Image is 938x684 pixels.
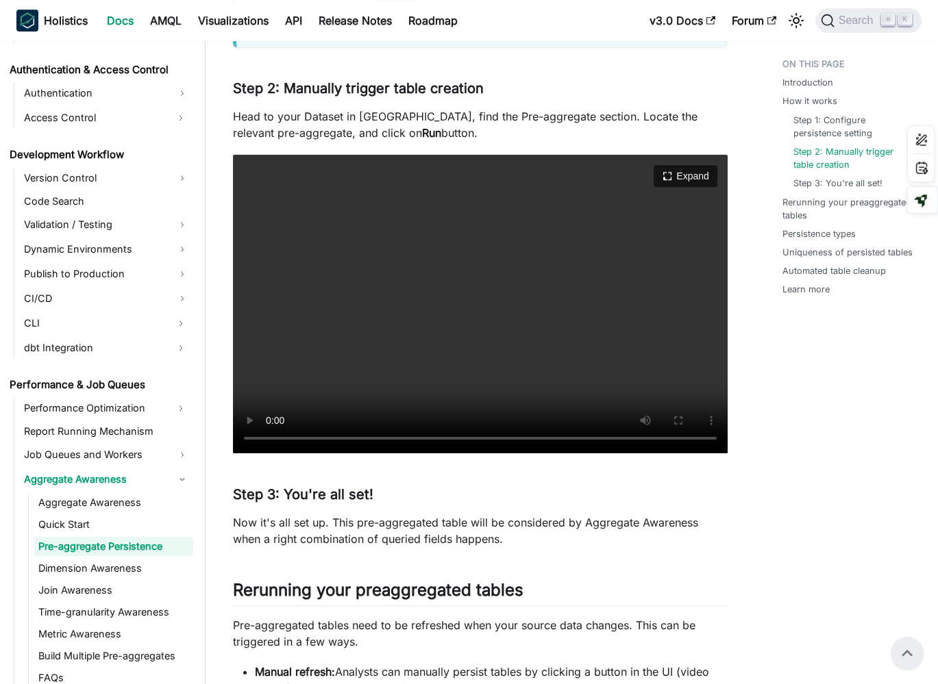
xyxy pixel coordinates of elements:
button: Expand sidebar category 'Access Control' [169,107,193,129]
a: Performance & Job Queues [5,375,193,394]
button: Expand sidebar category 'dbt Integration' [169,337,193,359]
button: Search (Command+K) [815,8,922,33]
button: Scroll back to top [891,637,924,670]
a: Report Running Mechanism [20,422,193,441]
a: Visualizations [190,10,277,31]
p: Now it's all set up. This pre-aggregated table will be considered by Aggregate Awareness when a r... [233,514,728,547]
a: Persistence types [782,227,856,240]
a: Quick Start [34,515,193,534]
p: Head to your Dataset in [GEOGRAPHIC_DATA], find the Pre-aggregate section. Locate the relevant pr... [233,108,728,141]
a: Docs [99,10,142,31]
a: Validation / Testing [20,214,193,236]
strong: Run [422,126,441,140]
a: Aggregate Awareness [20,468,193,490]
a: Job Queues and Workers [20,444,193,466]
a: Performance Optimization [20,397,169,419]
a: Forum [724,10,785,31]
a: Publish to Production [20,263,193,285]
a: Dynamic Environments [20,238,193,260]
a: HolisticsHolistics [16,10,88,31]
kbd: K [898,14,912,26]
a: Uniqueness of persisted tables [782,246,913,259]
a: Step 2: Manually trigger table creation [793,145,911,171]
a: Introduction [782,76,833,89]
a: Authentication [20,82,193,104]
button: Expand sidebar category 'CLI' [169,312,193,334]
button: Switch between dark and light mode (currently light mode) [785,10,807,31]
a: Development Workflow [5,145,193,164]
a: Metric Awareness [34,624,193,644]
a: Join Awareness [34,581,193,600]
a: v3.0 Docs [641,10,724,31]
a: Time-granularity Awareness [34,603,193,622]
a: Step 1: Configure persistence setting [793,114,911,140]
h3: Step 3: You're all set! [233,486,728,503]
a: How it works [782,94,837,107]
b: Holistics [44,12,88,29]
a: API [277,10,310,31]
button: Expand video [654,165,717,187]
a: Build Multiple Pre-aggregates [34,646,193,666]
a: AMQL [142,10,190,31]
a: Authentication & Access Control [5,60,193,79]
a: Rerunning your preaggregated tables [782,196,916,222]
strong: Manual refresh: [255,665,335,679]
span: Search [835,14,882,27]
a: Roadmap [400,10,466,31]
kbd: ⌘ [881,14,895,26]
a: CI/CD [20,288,193,309]
a: Learn more [782,283,830,296]
a: Version Control [20,167,193,189]
a: Aggregate Awareness [34,493,193,512]
a: Code Search [20,192,193,211]
a: dbt Integration [20,337,169,359]
p: Pre-aggregated tables need to be refreshed when your source data changes. This can be triggered i... [233,617,728,650]
a: Automated table cleanup [782,264,886,277]
img: Holistics [16,10,38,31]
a: Dimension Awareness [34,559,193,578]
video: Your browser does not support embedding video, but you can . [233,155,728,453]
a: Pre-aggregate Persistence [34,537,193,556]
a: Release Notes [310,10,400,31]
a: Access Control [20,107,169,129]
a: CLI [20,312,169,334]
h2: Rerunning your preaggregated tables [233,580,728,606]
a: Step 3: You're all set! [793,177,883,190]
button: Expand sidebar category 'Performance Optimization' [169,397,193,419]
h3: Step 2: Manually trigger table creation [233,80,728,97]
